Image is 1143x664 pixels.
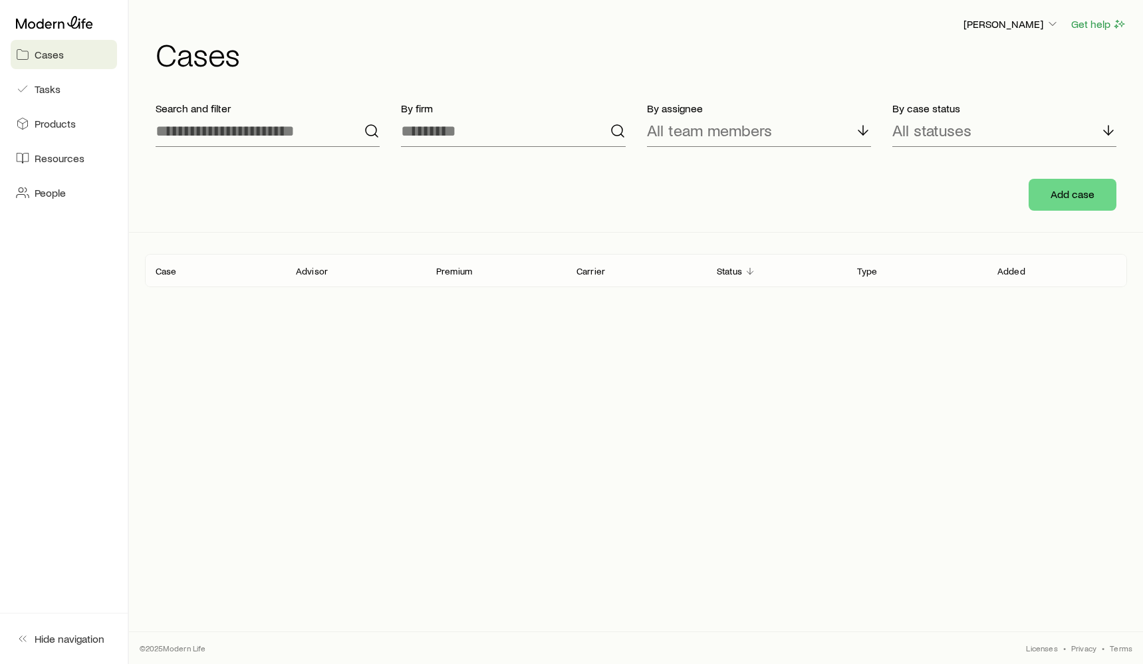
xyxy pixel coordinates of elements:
[145,254,1127,287] div: Client cases
[35,186,66,199] span: People
[156,38,1127,70] h1: Cases
[296,266,328,277] p: Advisor
[35,48,64,61] span: Cases
[963,17,1060,33] button: [PERSON_NAME]
[892,121,971,140] p: All statuses
[892,102,1116,115] p: By case status
[11,109,117,138] a: Products
[436,266,472,277] p: Premium
[11,144,117,173] a: Resources
[1026,643,1057,653] a: Licenses
[963,17,1059,31] p: [PERSON_NAME]
[35,152,84,165] span: Resources
[857,266,878,277] p: Type
[11,40,117,69] a: Cases
[401,102,625,115] p: By firm
[1110,643,1132,653] a: Terms
[35,632,104,645] span: Hide navigation
[1071,643,1096,653] a: Privacy
[156,266,177,277] p: Case
[35,117,76,130] span: Products
[156,102,380,115] p: Search and filter
[1029,179,1116,211] button: Add case
[140,643,206,653] p: © 2025 Modern Life
[11,74,117,104] a: Tasks
[717,266,742,277] p: Status
[647,102,871,115] p: By assignee
[11,178,117,207] a: People
[1071,17,1127,32] button: Get help
[576,266,605,277] p: Carrier
[11,624,117,653] button: Hide navigation
[35,82,61,96] span: Tasks
[997,266,1025,277] p: Added
[647,121,772,140] p: All team members
[1102,643,1104,653] span: •
[1063,643,1066,653] span: •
